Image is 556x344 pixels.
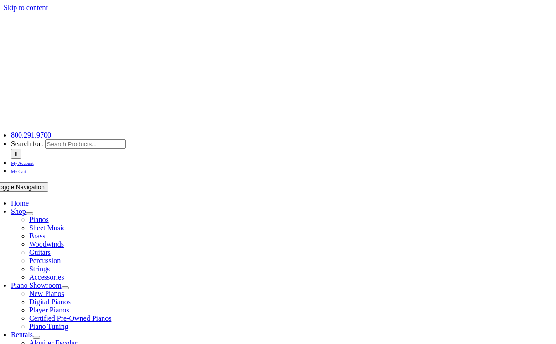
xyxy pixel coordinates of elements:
a: Piano Showroom [11,281,62,289]
input: Search [11,149,21,159]
a: Guitars [29,249,51,256]
button: Open submenu of Shop [26,212,33,215]
button: Open submenu of Rentals [33,336,40,339]
a: Rentals [11,331,33,339]
a: New Pianos [29,290,64,297]
a: My Account [11,159,34,166]
a: Shop [11,207,26,215]
a: Pianos [29,216,49,223]
a: Piano Tuning [29,323,68,330]
a: Certified Pre-Owned Pianos [29,314,111,322]
button: Open submenu of Piano Showroom [62,286,69,289]
a: My Cart [11,167,26,175]
a: Accessories [29,273,64,281]
a: Digital Pianos [29,298,71,306]
span: My Cart [11,169,26,174]
a: Strings [29,265,50,273]
a: Skip to content [4,4,48,11]
a: 800.291.9700 [11,131,51,139]
a: Player Pianos [29,306,69,314]
a: Home [11,199,29,207]
span: My Account [11,161,34,166]
a: Woodwinds [29,240,64,248]
input: Search Products... [45,139,126,149]
span: Search for: [11,140,43,148]
a: Brass [29,232,46,240]
a: Sheet Music [29,224,66,232]
a: Percussion [29,257,61,265]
